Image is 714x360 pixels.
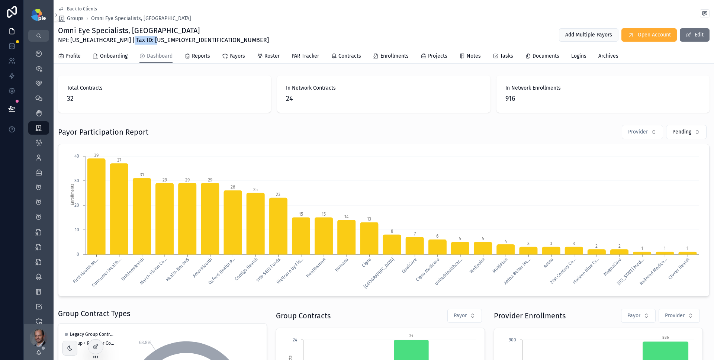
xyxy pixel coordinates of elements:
tspan: 10 [75,227,79,232]
tspan: Humana [334,257,350,272]
tspan: 1 [664,246,666,251]
span: Onboarding [100,52,128,60]
button: Select Button [621,309,656,323]
span: Payors [229,52,245,60]
tspan: 13 [367,216,371,222]
tspan: MultiPlan [492,257,509,274]
tspan: 900 [509,337,516,343]
span: Projects [428,52,447,60]
a: Payors [222,49,245,64]
span: In Network Enrollments [505,84,701,92]
span: Back to Clients [67,6,97,12]
a: Projects [421,49,447,64]
span: Group + Provider Contract [70,340,115,346]
tspan: UnitedHealthcar... [434,257,463,286]
h1: Group Contracts [276,311,331,321]
text: 24 [409,334,414,338]
tspan: 1199 SEIU Funds [255,257,282,283]
tspan: 4 [505,239,507,244]
tspan: 29 [185,177,190,183]
a: Notes [459,49,481,64]
a: Tasks [493,49,513,64]
span: Provider [665,312,685,319]
tspan: 5 [482,236,484,241]
span: 24 [286,93,481,104]
img: App logo [31,9,46,21]
button: Select Button [622,125,663,139]
tspan: Healthsmart [305,257,327,279]
h1: Omni Eye Specialists, [GEOGRAPHIC_DATA] [58,25,269,36]
tspan: 6 [436,234,438,239]
tspan: EmblemHealth [120,257,145,282]
span: Notes [467,52,481,60]
a: Omni Eye Specialists, [GEOGRAPHIC_DATA] [91,15,191,22]
tspan: Cigna Medicare [415,257,441,282]
tspan: 1 [641,246,643,251]
tspan: 15 [299,212,303,217]
tspan: First Health Ne... [72,257,99,284]
tspan: 39 [94,153,99,158]
tspan: AmeriHealth [192,257,213,279]
tspan: 8 [391,229,393,234]
tspan: 20 [74,203,79,208]
tspan: QualCare [401,257,418,274]
tspan: Health Net PHS [165,257,190,282]
tspan: 0 [77,252,79,257]
span: Open Account [638,31,671,39]
tspan: 3 [527,241,530,246]
a: Logins [571,49,586,64]
tspan: Horizon Blue Cr... [572,257,600,285]
button: Select Button [666,125,707,139]
tspan: Clover Health [667,257,691,280]
tspan: Consumer Health... [91,257,122,288]
tspan: 23 [276,192,280,197]
tspan: Oxford Health P... [208,257,236,285]
tspan: 40 [74,154,79,159]
tspan: 3 [550,241,552,246]
span: Dashboard [147,52,173,60]
h1: Payor Participation Report [58,127,148,137]
tspan: 37 [117,158,121,163]
span: Payor [627,312,640,319]
span: Pending [672,128,691,136]
button: Edit [680,28,710,42]
a: Back to Clients [58,6,97,12]
a: Documents [525,49,559,64]
tspan: 2 [595,244,598,249]
tspan: Wellcare by Fid... [276,257,304,285]
h1: Provider Enrollments [494,311,566,321]
button: Select Button [659,309,700,323]
tspan: Wellpoint [469,257,486,274]
tspan: 5 [459,236,461,241]
span: Archives [598,52,618,60]
span: 916 [505,93,701,104]
span: NPI: [US_HEALTHCARE_NPI] | Tax ID: [US_EMPLOYER_IDENTIFICATION_NUMBER] [58,36,269,45]
span: Logins [571,52,586,60]
tspan: 29 [163,177,167,183]
span: Documents [533,52,559,60]
span: In Network Contracts [286,84,481,92]
tspan: Railroad Medica... [639,257,668,286]
a: PAR Tracker [292,49,319,64]
span: Payor [454,312,467,319]
tspan: 30 [74,178,79,183]
span: 32 [67,93,262,104]
button: Open Account [621,28,677,42]
span: Roster [264,52,280,60]
span: Tasks [500,52,513,60]
span: Groups [67,15,84,22]
tspan: MagnaCare [602,257,623,277]
tspan: 25 [253,187,258,192]
tspan: Contigo Health [234,257,259,282]
a: Onboarding [93,49,128,64]
span: Contracts [338,52,361,60]
tspan: 29 [208,177,212,183]
a: Roster [257,49,280,64]
tspan: 14 [344,214,349,219]
tspan: 2 [618,244,621,249]
tspan: 24 [293,337,297,343]
a: Dashboard [139,49,173,64]
a: Contracts [331,49,361,64]
div: scrollable content [24,42,54,324]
